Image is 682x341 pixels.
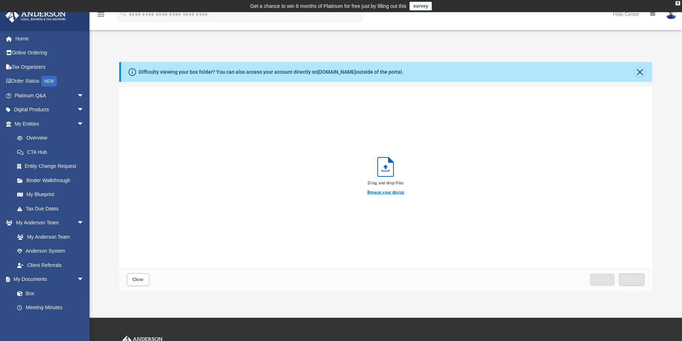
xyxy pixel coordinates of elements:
span: Close [132,277,144,282]
a: Meeting Minutes [10,301,91,315]
a: My Documentsarrow_drop_down [5,272,91,287]
a: Overview [10,131,95,145]
a: Online Ordering [5,46,95,60]
span: arrow_drop_down [77,117,91,131]
a: survey [410,2,432,10]
img: User Pic [666,9,677,19]
a: Home [5,31,95,46]
a: CTA Hub [10,145,95,159]
a: My Blueprint [10,187,91,202]
a: Box [10,286,88,301]
a: Binder Walkthrough [10,173,95,187]
a: [DOMAIN_NAME] [318,69,356,75]
span: arrow_drop_down [77,272,91,287]
i: search [120,10,127,18]
a: My Anderson Team [10,230,88,244]
button: Cancel [590,273,615,286]
a: Platinum Q&Aarrow_drop_down [5,88,95,103]
a: Forms Library [10,315,88,329]
img: Anderson Advisors Platinum Portal [3,9,68,23]
a: Anderson System [10,244,91,258]
a: Order StatusNEW [5,74,95,89]
a: menu [97,14,105,19]
i: menu [97,10,105,19]
span: Upload [624,277,639,282]
div: NEW [41,76,57,87]
div: Difficulty viewing your box folder? You can also access your account directly on outside of the p... [139,68,403,76]
span: arrow_drop_down [77,103,91,117]
div: Upload [119,87,653,291]
a: Digital Productsarrow_drop_down [5,103,95,117]
a: My Entitiesarrow_drop_down [5,117,95,131]
button: Close [635,67,645,77]
a: Client Referrals [10,258,91,272]
button: Upload [619,273,645,286]
a: Tax Organizers [5,60,95,74]
button: Close [127,273,149,286]
span: arrow_drop_down [77,216,91,230]
span: arrow_drop_down [77,88,91,103]
a: My Anderson Teamarrow_drop_down [5,216,91,230]
label: Browse your device [367,189,405,196]
div: Get a chance to win 6 months of Platinum for free just by filling out this [250,2,407,10]
a: Tax Due Dates [10,201,95,216]
a: Entity Change Request [10,159,95,174]
div: Drag and drop files [367,180,405,186]
div: close [676,1,680,5]
span: Cancel [595,277,610,282]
